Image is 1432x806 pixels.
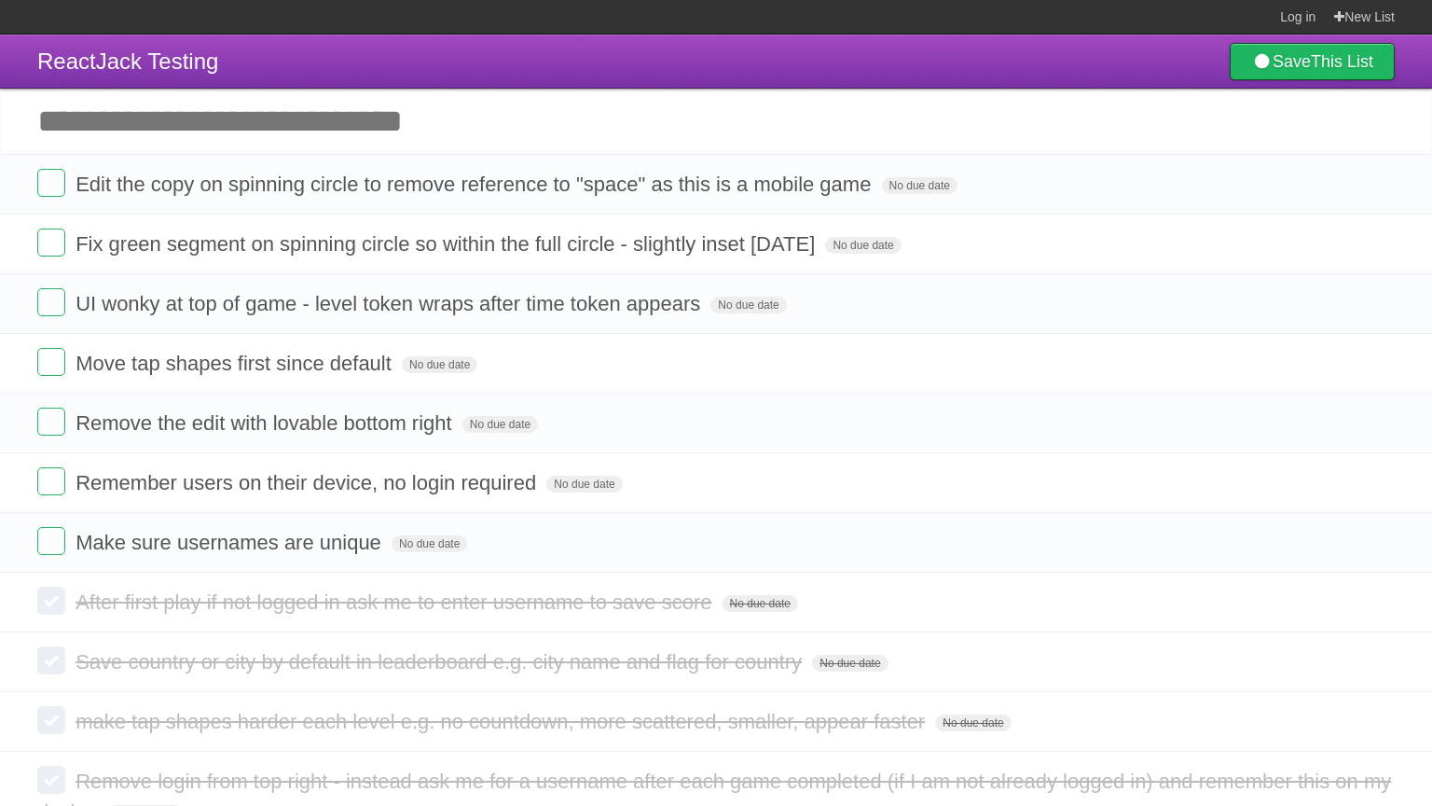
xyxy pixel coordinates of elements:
label: Done [37,646,65,674]
span: No due date [812,655,888,672]
span: Save country or city by default in leaderboard e.g. city name and flag for country [76,650,806,674]
label: Done [37,766,65,794]
span: Move tap shapes first since default [76,352,396,375]
span: make tap shapes harder each level e.g. no countdown, more scattered, smaller, appear faster [76,710,929,733]
span: After first play if not logged in ask me to enter username to save score [76,591,716,614]
span: Edit the copy on spinning circle to remove reference to "space" as this is a mobile game [76,173,875,196]
span: No due date [723,595,798,612]
label: Done [37,587,65,615]
span: No due date [710,297,786,313]
b: This List [1311,52,1373,71]
span: Remove the edit with lovable bottom right [76,411,457,435]
span: No due date [392,535,467,552]
span: No due date [825,237,901,254]
label: Done [37,408,65,436]
span: Remember users on their device, no login required [76,471,541,494]
label: Done [37,467,65,495]
label: Done [37,288,65,316]
span: No due date [402,356,477,373]
span: Fix green segment on spinning circle so within the full circle - slightly inset [DATE] [76,232,819,256]
label: Done [37,527,65,555]
span: UI wonky at top of game - level token wraps after time token appears [76,292,705,315]
label: Done [37,229,65,257]
span: ReactJack Testing [37,49,218,74]
span: No due date [935,715,1011,731]
span: No due date [882,177,957,194]
span: No due date [462,416,538,433]
span: Make sure usernames are unique [76,531,386,554]
span: No due date [546,476,622,493]
a: SaveThis List [1230,43,1395,80]
label: Done [37,169,65,197]
label: Done [37,706,65,734]
label: Done [37,348,65,376]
